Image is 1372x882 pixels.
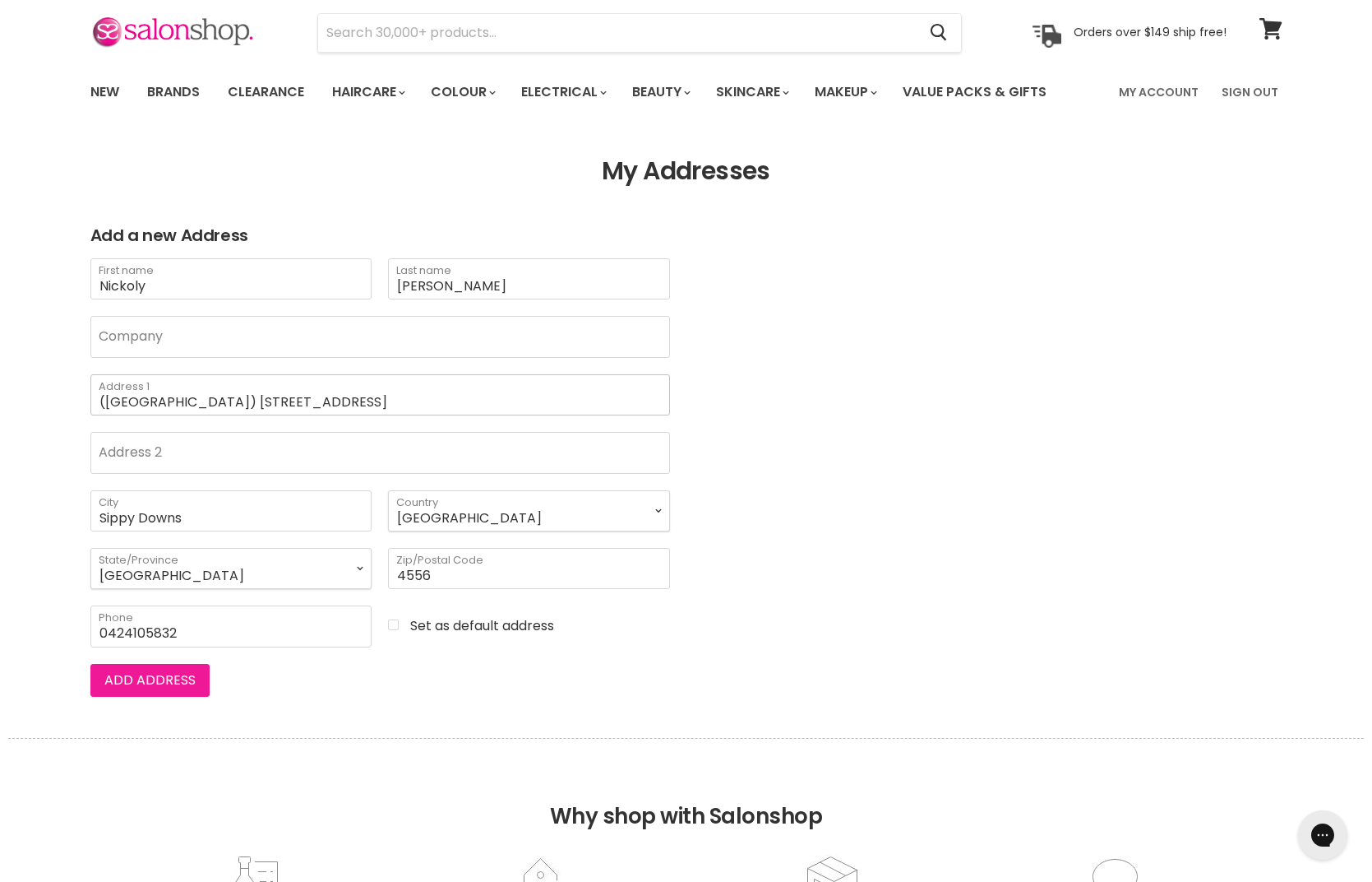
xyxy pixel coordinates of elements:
[215,75,316,109] a: Clearance
[78,68,1084,116] ul: Main menu
[1109,75,1208,109] a: My Account
[418,75,506,109] a: Colour
[135,75,212,109] a: Brands
[620,75,700,109] a: Beauty
[802,75,887,109] a: Makeup
[1212,75,1288,109] a: Sign Out
[317,13,962,53] form: Product
[1074,25,1226,39] p: Orders over $149 ship free!
[8,738,1364,854] h2: Why shop with Salonshop
[1290,805,1356,866] iframe: Gorgias live chat messenger
[917,14,961,52] button: Search
[70,68,1303,116] nav: Main
[90,664,210,697] button: Add address
[509,75,617,109] a: Electrical
[90,226,670,245] h2: Add a new Address
[318,14,917,52] input: Search
[320,75,415,109] a: Haircare
[704,75,799,109] a: Skincare
[90,157,1282,186] h1: My Addresses
[78,75,132,109] a: New
[890,75,1059,109] a: Value Packs & Gifts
